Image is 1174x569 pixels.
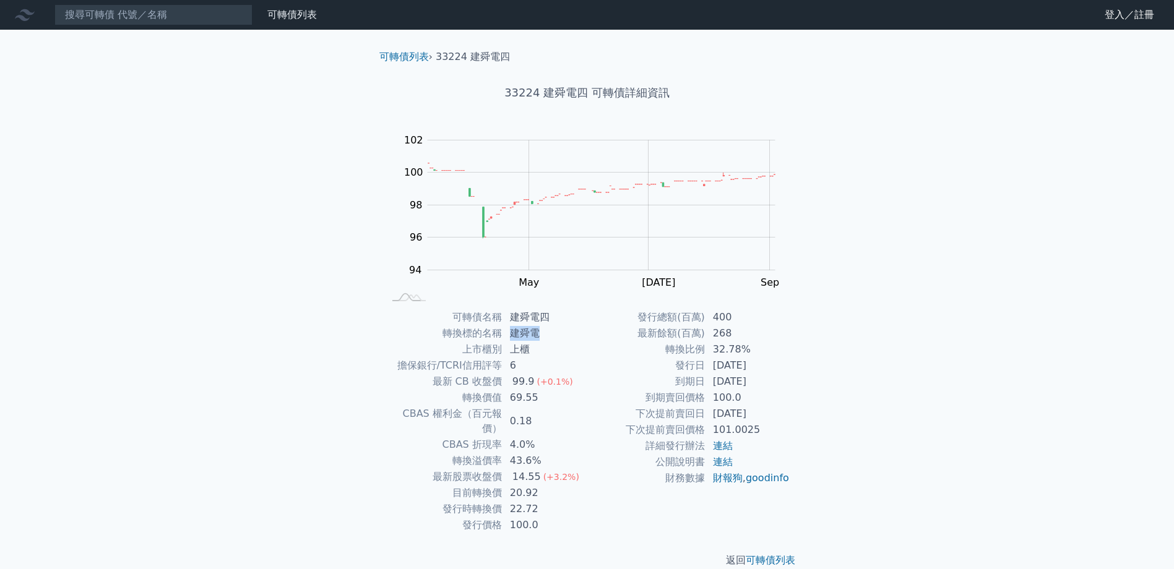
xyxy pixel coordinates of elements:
a: 可轉債列表 [746,554,795,566]
td: 4.0% [503,437,587,453]
td: CBAS 折現率 [384,437,503,453]
td: 400 [706,309,790,325]
a: goodinfo [746,472,789,484]
td: , [706,470,790,486]
tspan: 102 [404,134,423,146]
td: 最新餘額(百萬) [587,325,706,341]
td: 目前轉換價 [384,485,503,501]
td: 擔保銀行/TCRI信用評等 [384,357,503,374]
td: 6 [503,357,587,374]
td: 下次提前賣回日 [587,406,706,422]
td: 上市櫃別 [384,341,503,357]
td: 100.0 [706,390,790,406]
a: 連結 [713,440,733,451]
div: 14.55 [510,469,543,484]
td: 到期日 [587,374,706,390]
tspan: 98 [410,199,422,211]
td: 發行日 [587,357,706,374]
tspan: 94 [409,264,421,276]
a: 連結 [713,456,733,468]
tspan: May [519,276,539,288]
td: 101.0025 [706,422,790,438]
tspan: 100 [404,166,423,178]
td: 20.92 [503,485,587,501]
td: 22.72 [503,501,587,517]
td: CBAS 權利金（百元報價） [384,406,503,437]
g: Chart [398,134,794,288]
td: 公開說明書 [587,454,706,470]
tspan: Sep [761,276,779,288]
td: 詳細發行辦法 [587,438,706,454]
tspan: [DATE] [642,276,675,288]
a: 登入／註冊 [1095,5,1164,25]
tspan: 96 [410,231,422,243]
span: (+0.1%) [537,377,572,387]
td: 發行總額(百萬) [587,309,706,325]
td: [DATE] [706,357,790,374]
td: 最新 CB 收盤價 [384,374,503,390]
input: 搜尋可轉債 代號／名稱 [54,4,252,25]
a: 可轉債列表 [379,51,429,62]
li: › [379,49,433,64]
td: 發行價格 [384,517,503,533]
td: 69.55 [503,390,587,406]
td: 可轉債名稱 [384,309,503,325]
td: 到期賣回價格 [587,390,706,406]
td: 上櫃 [503,341,587,357]
td: 0.18 [503,406,587,437]
td: 100.0 [503,517,587,533]
td: [DATE] [706,406,790,422]
a: 財報狗 [713,472,743,484]
td: 建舜電四 [503,309,587,325]
td: 財務數據 [587,470,706,486]
td: [DATE] [706,374,790,390]
li: 33224 建舜電四 [436,49,510,64]
td: 發行時轉換價 [384,501,503,517]
td: 轉換比例 [587,341,706,357]
h1: 33224 建舜電四 可轉債詳細資訊 [369,84,805,101]
span: (+3.2%) [543,472,579,482]
td: 建舜電 [503,325,587,341]
td: 32.78% [706,341,790,357]
p: 返回 [369,553,805,568]
div: 99.9 [510,374,537,389]
td: 下次提前賣回價格 [587,422,706,438]
td: 最新股票收盤價 [384,469,503,485]
td: 43.6% [503,453,587,469]
td: 轉換價值 [384,390,503,406]
td: 268 [706,325,790,341]
a: 可轉債列表 [267,9,317,20]
td: 轉換溢價率 [384,453,503,469]
td: 轉換標的名稱 [384,325,503,341]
